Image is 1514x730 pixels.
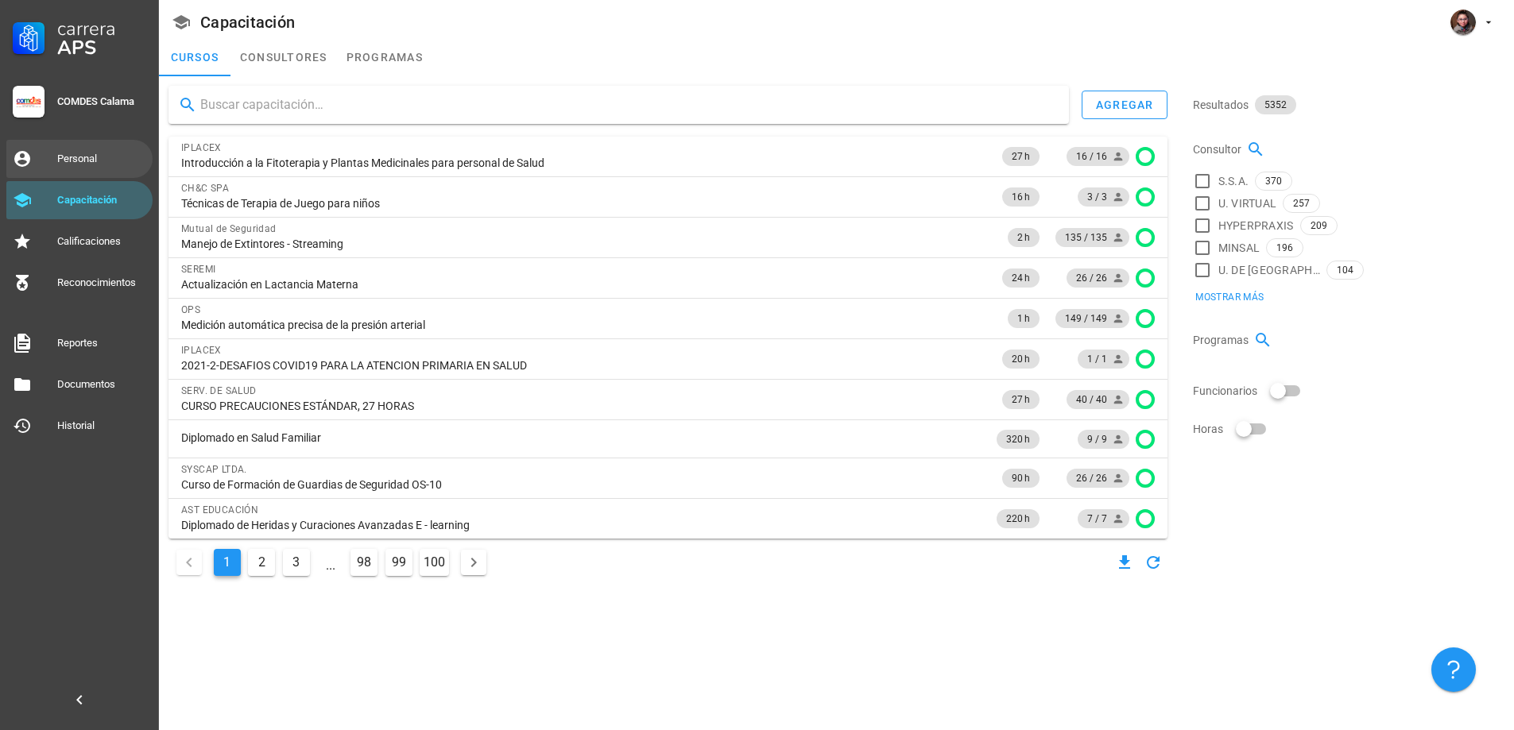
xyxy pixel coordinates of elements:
[181,223,277,234] span: Mutual de Seguridad
[1076,147,1120,166] span: 16 / 16
[181,518,470,532] span: Diplomado de Heridas y Curaciones Avanzadas E - learning
[248,549,275,576] button: Ir a la página 2
[6,181,153,219] a: Capacitación
[181,183,229,194] span: CH&C SPA
[1017,309,1030,328] span: 1 h
[181,464,247,475] span: SYSCAP LTDA.
[230,38,337,76] a: consultores
[181,477,442,492] span: Curso de Formación de Guardias de Seguridad OS-10
[350,549,378,576] button: Ir a la página 98
[1218,262,1320,278] span: U. DE [GEOGRAPHIC_DATA]
[6,222,153,261] a: Calificaciones
[159,38,230,76] a: cursos
[181,277,358,292] span: Actualización en Lactancia Materna
[57,95,146,108] div: COMDES Calama
[57,276,146,289] div: Reconocimientos
[168,545,494,580] nav: Navegación de paginación
[181,385,257,396] span: SERV. DE SALUD
[1450,10,1476,35] div: avatar
[1012,350,1030,369] span: 20 h
[6,365,153,404] a: Documentos
[200,14,295,31] div: Capacitación
[1193,410,1504,448] div: Horas
[1087,509,1120,528] span: 7 / 7
[385,549,412,576] button: Ir a la página 99
[1311,217,1327,234] span: 209
[1185,286,1274,308] button: Mostrar más
[181,358,527,373] span: 2021-2-DESAFIOS COVID19 PARA LA ATENCION PRIMARIA EN SALUD
[57,337,146,350] div: Reportes
[1012,147,1030,166] span: 27 h
[6,407,153,445] a: Historial
[181,431,321,445] span: Diplomado en Salud Familiar
[1095,98,1154,111] div: agregar
[1087,187,1120,207] span: 3 / 3
[283,549,310,576] button: Ir a la página 3
[181,345,222,356] span: IPLACEX
[181,196,380,211] span: Técnicas de Terapia de Juego para niños
[1012,469,1030,488] span: 90 h
[1082,91,1167,119] button: agregar
[1076,469,1120,488] span: 26 / 26
[181,142,222,153] span: IPLACEX
[57,194,146,207] div: Capacitación
[181,237,343,251] span: Manejo de Extintores - Streaming
[1265,172,1282,190] span: 370
[181,399,414,413] span: CURSO PRECAUCIONES ESTÁNDAR, 27 HORAS
[1065,309,1120,328] span: 149 / 149
[57,19,146,38] div: Carrera
[181,156,544,170] span: Introducción a la Fitoterapia y Plantas Medicinales para personal de Salud
[57,153,146,165] div: Personal
[1012,390,1030,409] span: 27 h
[1264,95,1287,114] span: 5352
[57,38,146,57] div: APS
[337,38,432,76] a: programas
[1218,240,1260,256] span: MINSAL
[1087,350,1120,369] span: 1 / 1
[1087,430,1120,449] span: 9 / 9
[6,264,153,302] a: Reconocimientos
[1218,218,1294,234] span: HYPERPRAXIS
[1012,268,1030,288] span: 24 h
[1218,173,1249,189] span: S.S.A.
[1006,509,1030,528] span: 220 h
[1012,187,1030,207] span: 16 h
[181,504,258,516] span: AST EDUCACIÓN
[1195,292,1264,303] span: Mostrar más
[181,318,425,332] span: Medición automática precisa de la presión arterial
[318,550,343,575] span: ...
[57,235,146,248] div: Calificaciones
[1193,86,1504,124] div: Resultados
[1006,430,1030,449] span: 320 h
[461,550,486,575] button: Página siguiente
[1276,239,1293,257] span: 196
[214,549,241,576] button: Página actual, página 1
[57,419,146,432] div: Historial
[1076,390,1120,409] span: 40 / 40
[1193,372,1504,410] div: Funcionarios
[181,304,200,315] span: OPS
[181,264,215,275] span: SEREMI
[1218,195,1277,211] span: U. VIRTUAL
[1017,228,1030,247] span: 2 h
[1076,268,1120,288] span: 26 / 26
[6,324,153,362] a: Reportes
[1293,195,1310,212] span: 257
[1065,228,1120,247] span: 135 / 135
[6,140,153,178] a: Personal
[1337,261,1353,279] span: 104
[1193,321,1504,359] div: Programas
[57,378,146,391] div: Documentos
[200,92,1056,118] input: Buscar capacitación…
[420,549,449,576] button: Ir a la página 100
[1193,130,1504,168] div: Consultor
